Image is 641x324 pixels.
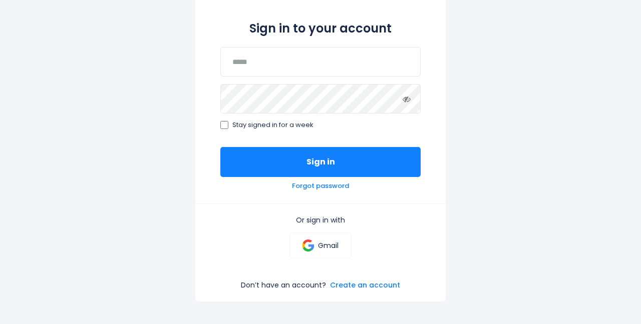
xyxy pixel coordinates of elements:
span: Stay signed in for a week [232,121,313,129]
h2: Sign in to your account [220,19,421,37]
p: Don’t have an account? [241,280,326,289]
a: Create an account [330,280,400,289]
a: Gmail [289,232,351,258]
a: Forgot password [292,182,349,190]
button: Sign in [220,147,421,177]
p: Gmail [318,241,339,250]
input: Stay signed in for a week [220,121,228,129]
p: Or sign in with [220,215,421,224]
